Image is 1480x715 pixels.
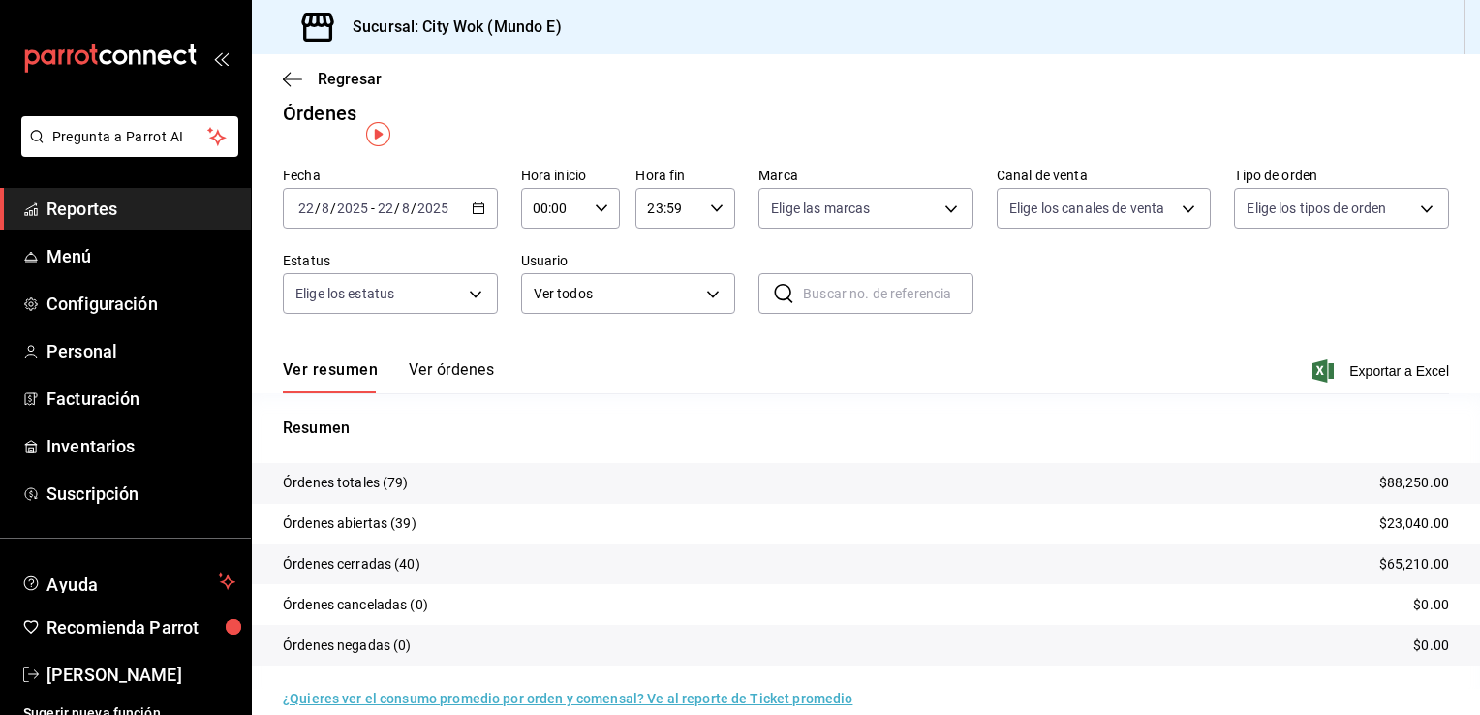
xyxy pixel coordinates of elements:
[1413,636,1449,656] p: $0.00
[14,140,238,161] a: Pregunta a Parrot AI
[1316,359,1449,383] button: Exportar a Excel
[1009,199,1164,218] span: Elige los canales de venta
[401,201,411,216] input: --
[337,16,562,39] h3: Sucursal: City Wok (Mundo E)
[997,169,1212,182] label: Canal de venta
[46,291,235,317] span: Configuración
[521,254,736,267] label: Usuario
[1379,554,1449,575] p: $65,210.00
[1379,513,1449,534] p: $23,040.00
[213,50,229,66] button: open_drawer_menu
[46,386,235,412] span: Facturación
[283,99,356,128] div: Órdenes
[283,70,382,88] button: Regresar
[283,513,416,534] p: Órdenes abiertas (39)
[521,169,621,182] label: Hora inicio
[758,169,973,182] label: Marca
[46,338,235,364] span: Personal
[416,201,449,216] input: ----
[1247,199,1386,218] span: Elige los tipos de orden
[318,70,382,88] span: Regresar
[366,122,390,146] img: Tooltip marker
[1379,473,1449,493] p: $88,250.00
[411,201,416,216] span: /
[283,417,1449,440] p: Resumen
[283,691,852,706] a: ¿Quieres ver el consumo promedio por orden y comensal? Ve al reporte de Ticket promedio
[330,201,336,216] span: /
[534,284,700,304] span: Ver todos
[394,201,400,216] span: /
[46,196,235,222] span: Reportes
[1413,595,1449,615] p: $0.00
[283,360,494,393] div: navigation tabs
[283,360,378,393] button: Ver resumen
[283,473,409,493] p: Órdenes totales (79)
[295,284,394,303] span: Elige los estatus
[297,201,315,216] input: --
[52,127,208,147] span: Pregunta a Parrot AI
[283,554,420,575] p: Órdenes cerradas (40)
[46,481,235,507] span: Suscripción
[46,662,235,688] span: [PERSON_NAME]
[771,199,870,218] span: Elige las marcas
[46,433,235,459] span: Inventarios
[283,636,412,656] p: Órdenes negadas (0)
[803,274,973,313] input: Buscar no. de referencia
[283,254,498,267] label: Estatus
[46,570,210,593] span: Ayuda
[409,360,494,393] button: Ver órdenes
[315,201,321,216] span: /
[283,169,498,182] label: Fecha
[635,169,735,182] label: Hora fin
[46,614,235,640] span: Recomienda Parrot
[371,201,375,216] span: -
[336,201,369,216] input: ----
[377,201,394,216] input: --
[283,595,428,615] p: Órdenes canceladas (0)
[321,201,330,216] input: --
[21,116,238,157] button: Pregunta a Parrot AI
[1234,169,1449,182] label: Tipo de orden
[46,243,235,269] span: Menú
